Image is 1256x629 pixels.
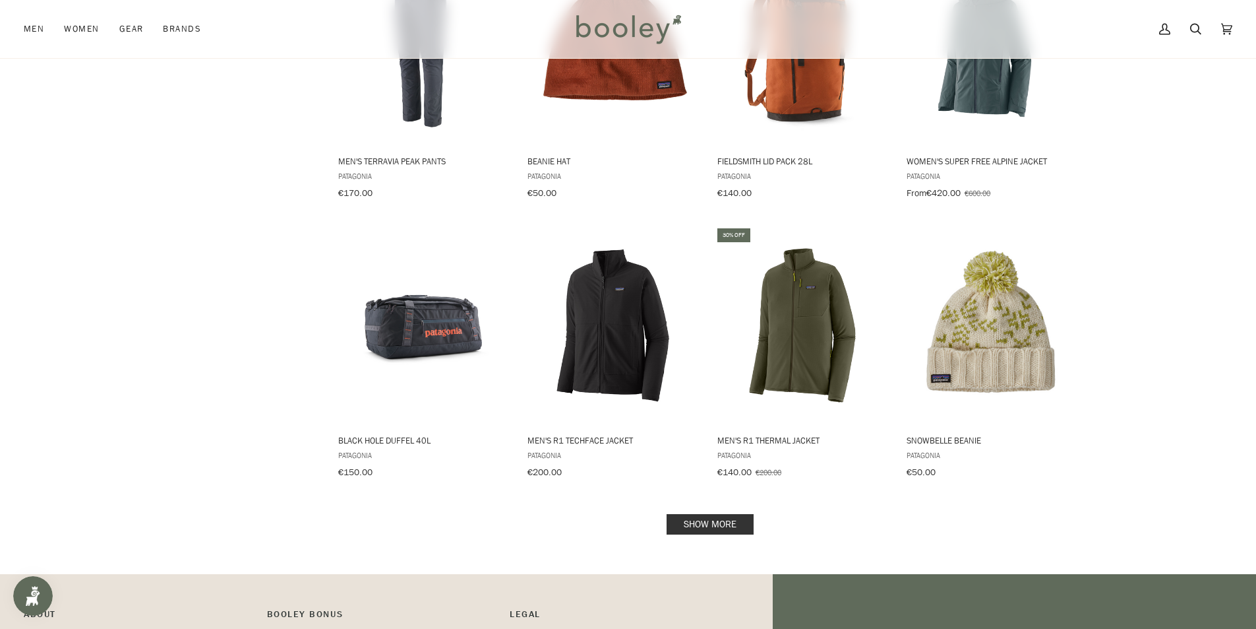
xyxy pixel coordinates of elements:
[667,514,754,535] a: Show more
[570,10,686,48] img: Booley
[527,170,698,182] span: Patagonia
[267,607,497,628] p: Booley Bonus
[119,22,144,36] span: Gear
[907,155,1077,167] span: Women's Super Free Alpine Jacket
[926,187,961,199] span: €420.00
[336,238,511,413] img: Patagonia Black Hole Duffel 40L Smolder Blue - Booley Galway
[907,187,926,199] span: From
[907,170,1077,182] span: Patagonia
[717,170,888,182] span: Patagonia
[717,449,888,461] span: Patagonia
[527,449,698,461] span: Patagonia
[163,22,201,36] span: Brands
[338,170,509,182] span: Patagonia
[338,518,1083,531] div: Pagination
[717,155,888,167] span: Fieldsmith Lid Pack 28L
[338,187,373,199] span: €170.00
[717,187,752,199] span: €140.00
[715,226,890,482] a: Men's R1 Thermal Jacket
[510,607,740,628] p: Pipeline_Footer Sub
[527,155,698,167] span: Beanie Hat
[717,228,750,242] div: 30% off
[905,226,1079,482] a: Snowbelle Beanie
[64,22,99,36] span: Women
[24,607,254,628] p: Pipeline_Footer Main
[525,226,700,482] a: Men's R1 TechFace Jacket
[905,238,1079,413] img: Patagonia Snowbelle Beanie Evergreen Flakes / Birch White - Booley Galway
[756,467,781,478] span: €200.00
[338,449,509,461] span: Patagonia
[525,238,700,413] img: Patagonia Men's R1 TechFace Jacket Black - Booley Galway
[717,466,752,479] span: €140.00
[336,226,511,482] a: Black Hole Duffel 40L
[338,155,509,167] span: Men's Terravia Peak Pants
[527,466,562,479] span: €200.00
[907,434,1077,446] span: Snowbelle Beanie
[965,187,990,199] span: €600.00
[527,434,698,446] span: Men's R1 TechFace Jacket
[717,434,888,446] span: Men's R1 Thermal Jacket
[338,466,373,479] span: €150.00
[338,434,509,446] span: Black Hole Duffel 40L
[13,576,53,616] iframe: Button to open loyalty program pop-up
[527,187,556,199] span: €50.00
[24,22,44,36] span: Men
[907,449,1077,461] span: Patagonia
[907,466,936,479] span: €50.00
